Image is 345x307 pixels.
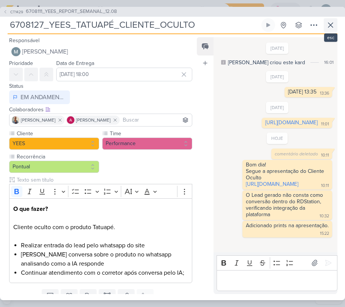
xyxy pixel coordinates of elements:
[246,181,298,187] a: [URL][DOMAIN_NAME]
[9,45,192,59] button: [PERSON_NAME]
[217,270,337,291] div: Editor editing area: main
[246,161,329,168] div: Bom dia!
[9,138,99,150] button: YEES
[246,222,329,229] div: Adicionado prints na apresentação.
[324,33,337,42] div: esc
[228,59,305,66] div: [PERSON_NAME] criou este kard
[9,83,24,89] label: Status
[16,130,99,138] label: Cliente
[9,184,192,199] div: Editor toolbar
[320,231,329,237] div: 15:22
[21,117,55,123] span: [PERSON_NAME]
[321,121,329,127] div: 11:01
[22,47,68,56] span: [PERSON_NAME]
[9,106,192,114] div: Colaboradores
[265,22,271,28] div: Ligar relógio
[67,116,74,124] img: Alessandra Gomes
[9,161,99,173] button: Pontual
[16,153,99,161] label: Recorrência
[288,89,317,95] div: [DATE] 13:35
[13,205,48,213] strong: O que fazer?
[9,198,192,283] div: Editor editing area: main
[21,250,188,268] li: [PERSON_NAME] conversa sobre o produto no whatsapp analisando como a IA responde
[320,213,329,219] div: 10:32
[13,204,188,241] p: Cliente oculto com o produto Tatuapé.
[121,116,190,125] input: Buscar
[21,241,188,250] li: Realizar entrada do lead pelo whatsapp do site
[246,168,329,181] div: Segue a apresentação do Cliente Oculto
[320,90,329,97] div: 13:36
[321,183,329,189] div: 10:11
[9,37,40,44] label: Responsável
[324,59,334,66] div: 16:01
[21,268,188,277] li: Continuar atendimento com o corretor após conversa pelo IA;
[102,138,192,150] button: Performance
[321,152,329,158] div: 10:11
[109,130,192,138] label: Time
[56,68,192,81] input: Select a date
[9,60,33,66] label: Prioridade
[15,176,192,184] input: Texto sem título
[56,60,94,66] label: Data de Entrega
[265,119,318,126] a: [URL][DOMAIN_NAME]
[275,151,318,157] span: comentário deletado
[246,192,324,218] div: O Lead gerado não consta como conversão dentro do RDStation, verificando integração da plataforma
[21,93,66,102] div: EM ANDAMENTO
[9,90,70,104] button: EM ANDAMENTO
[217,255,337,270] div: Editor toolbar
[11,47,21,56] img: Mariana Amorim
[76,117,111,123] span: [PERSON_NAME]
[12,116,19,124] img: Iara Santos
[8,18,260,32] input: Kard Sem Título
